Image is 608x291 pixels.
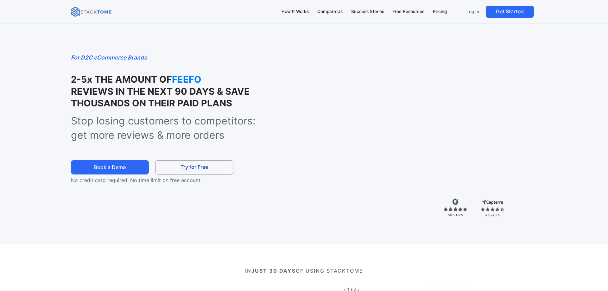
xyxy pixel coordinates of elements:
a: Pricing [430,5,450,18]
p: No credit card required. No time limit on free account. [71,176,244,184]
div: Pricing [433,8,447,15]
p: Log In [466,9,479,15]
a: Compare Us [314,5,345,18]
div: Compare Us [317,8,343,15]
iframe: StackTome- product_demo 07.24 - 1.3x speed (1080p) [285,53,537,195]
p: Stop losing customers to competitors: get more reviews & more orders [71,114,271,142]
div: Free Resources [392,8,424,15]
a: Book a Demo [71,160,149,174]
a: Get Started [486,6,534,18]
strong: REVIEWS IN THE NEXT 90 DAYS & SAVE THOUSANDS ON THEIR PAID PLANS [71,86,250,109]
a: Try for Free [155,160,233,174]
em: For D2C eCommerce Brands [71,54,147,61]
div: How It Works [282,8,309,15]
a: Log In [462,6,483,18]
a: How It Works [279,5,312,18]
div: Success Stories [351,8,384,15]
p: IN OF USING STACKTOME [94,267,514,275]
strong: 2-5x THE AMOUNT OF [71,74,172,85]
a: Success Stories [348,5,387,18]
strong: JUST 30 DAYS [251,268,296,274]
a: Free Resources [389,5,427,18]
strong: FEEFO [172,73,235,85]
